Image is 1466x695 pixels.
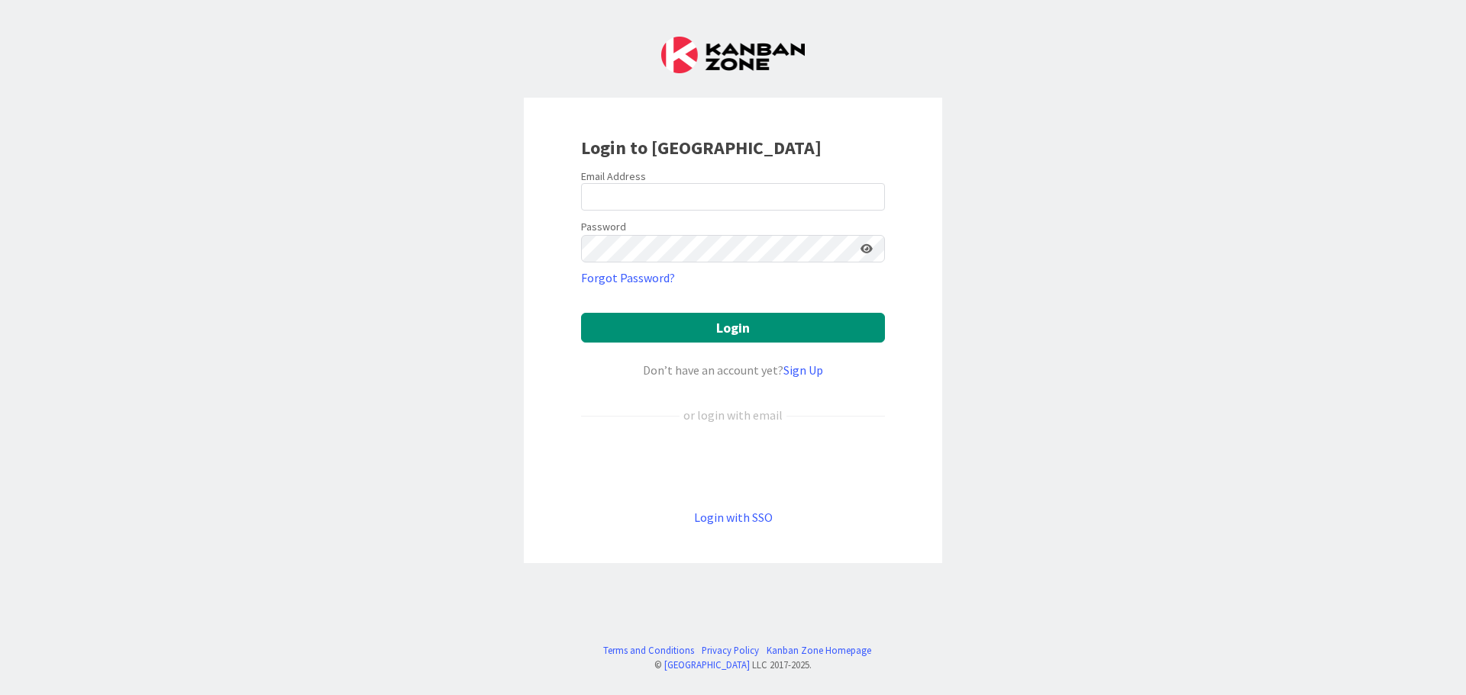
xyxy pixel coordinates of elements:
div: Don’t have an account yet? [581,361,885,379]
div: © LLC 2017- 2025 . [596,658,871,672]
label: Password [581,219,626,235]
div: or login with email [680,406,786,424]
a: Terms and Conditions [603,643,694,658]
label: Email Address [581,169,646,183]
a: Sign Up [783,362,823,378]
a: [GEOGRAPHIC_DATA] [664,658,750,671]
a: Privacy Policy [702,643,759,658]
a: Login with SSO [694,510,773,525]
button: Login [581,313,885,343]
iframe: Sign in with Google Button [573,449,893,483]
a: Kanban Zone Homepage [767,643,871,658]
a: Forgot Password? [581,269,675,287]
b: Login to [GEOGRAPHIC_DATA] [581,136,822,159]
img: Kanban Zone [661,37,805,73]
